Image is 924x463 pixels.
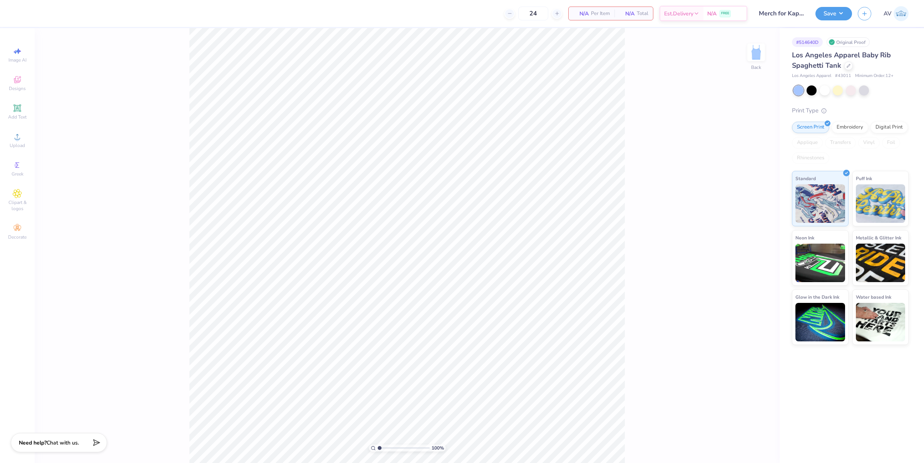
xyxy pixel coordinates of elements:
[855,73,894,79] span: Minimum Order: 12 +
[856,234,901,242] span: Metallic & Glitter Ink
[751,64,761,71] div: Back
[884,9,892,18] span: AV
[8,57,27,63] span: Image AI
[870,122,908,133] div: Digital Print
[792,73,831,79] span: Los Angeles Apparel
[795,303,845,341] img: Glow in the Dark Ink
[795,293,839,301] span: Glow in the Dark Ink
[753,6,810,21] input: Untitled Design
[856,293,891,301] span: Water based Ink
[795,234,814,242] span: Neon Ink
[825,137,856,149] div: Transfers
[835,73,851,79] span: # 43011
[858,137,880,149] div: Vinyl
[619,10,634,18] span: N/A
[9,85,26,92] span: Designs
[721,11,729,16] span: FREE
[432,445,444,451] span: 100 %
[664,10,693,18] span: Est. Delivery
[792,152,829,164] div: Rhinestones
[518,7,548,20] input: – –
[591,10,610,18] span: Per Item
[795,174,816,182] span: Standard
[19,439,47,446] strong: Need help?
[894,6,909,21] img: Aargy Velasco
[748,45,764,60] img: Back
[792,50,891,70] span: Los Angeles Apparel Baby Rib Spaghetti Tank
[827,37,870,47] div: Original Proof
[10,142,25,149] span: Upload
[4,199,31,212] span: Clipart & logos
[707,10,716,18] span: N/A
[856,303,906,341] img: Water based Ink
[47,439,79,446] span: Chat with us.
[882,137,900,149] div: Foil
[637,10,648,18] span: Total
[792,37,823,47] div: # 514640D
[795,244,845,282] img: Neon Ink
[792,106,909,115] div: Print Type
[12,171,23,177] span: Greek
[792,122,829,133] div: Screen Print
[856,244,906,282] img: Metallic & Glitter Ink
[856,174,872,182] span: Puff Ink
[856,184,906,223] img: Puff Ink
[815,7,852,20] button: Save
[884,6,909,21] a: AV
[8,234,27,240] span: Decorate
[8,114,27,120] span: Add Text
[795,184,845,223] img: Standard
[792,137,823,149] div: Applique
[573,10,589,18] span: N/A
[832,122,868,133] div: Embroidery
